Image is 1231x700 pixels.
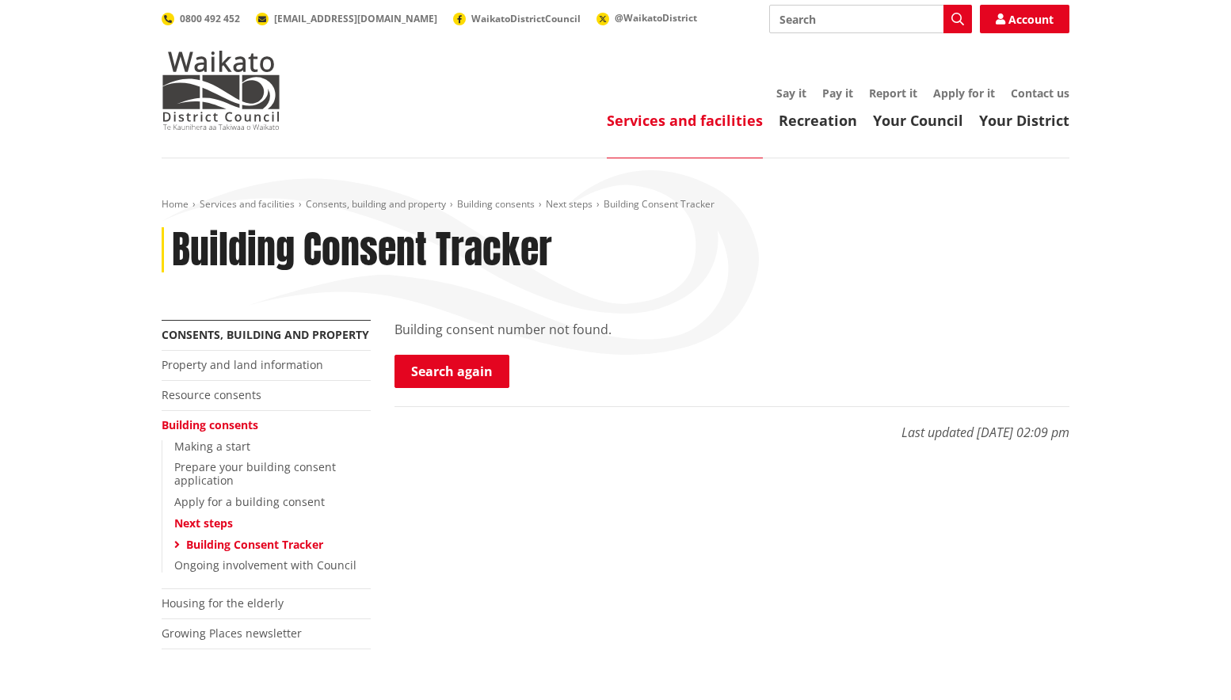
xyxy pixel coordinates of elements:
[615,11,697,25] span: @WaikatoDistrict
[394,320,1069,339] p: Building consent number not found.
[394,406,1069,442] p: Last updated [DATE] 02:09 pm
[180,12,240,25] span: 0800 492 452
[174,557,356,573] a: Ongoing involvement with Council
[979,111,1069,130] a: Your District
[256,12,437,25] a: [EMAIL_ADDRESS][DOMAIN_NAME]
[779,111,857,130] a: Recreation
[607,111,763,130] a: Services and facilities
[174,459,336,488] a: Prepare your building consent application
[822,86,853,101] a: Pay it
[394,355,509,388] a: Search again
[776,86,806,101] a: Say it
[162,197,189,211] a: Home
[933,86,995,101] a: Apply for it
[174,515,233,531] a: Next steps
[596,11,697,25] a: @WaikatoDistrict
[604,197,715,211] span: Building Consent Tracker
[172,227,552,273] h1: Building Consent Tracker
[162,357,323,372] a: Property and land information
[162,626,302,641] a: Growing Places newsletter
[1011,86,1069,101] a: Contact us
[162,595,284,611] a: Housing for the elderly
[873,111,963,130] a: Your Council
[471,12,581,25] span: WaikatoDistrictCouncil
[306,197,446,211] a: Consents, building and property
[162,12,240,25] a: 0800 492 452
[274,12,437,25] span: [EMAIL_ADDRESS][DOMAIN_NAME]
[200,197,295,211] a: Services and facilities
[980,5,1069,33] a: Account
[162,51,280,130] img: Waikato District Council - Te Kaunihera aa Takiwaa o Waikato
[453,12,581,25] a: WaikatoDistrictCouncil
[162,327,369,342] a: Consents, building and property
[186,537,323,552] a: Building Consent Tracker
[162,387,261,402] a: Resource consents
[546,197,593,211] a: Next steps
[457,197,535,211] a: Building consents
[869,86,917,101] a: Report it
[162,198,1069,211] nav: breadcrumb
[174,494,325,509] a: Apply for a building consent
[174,439,250,454] a: Making a start
[162,417,258,432] a: Building consents
[769,5,972,33] input: Search input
